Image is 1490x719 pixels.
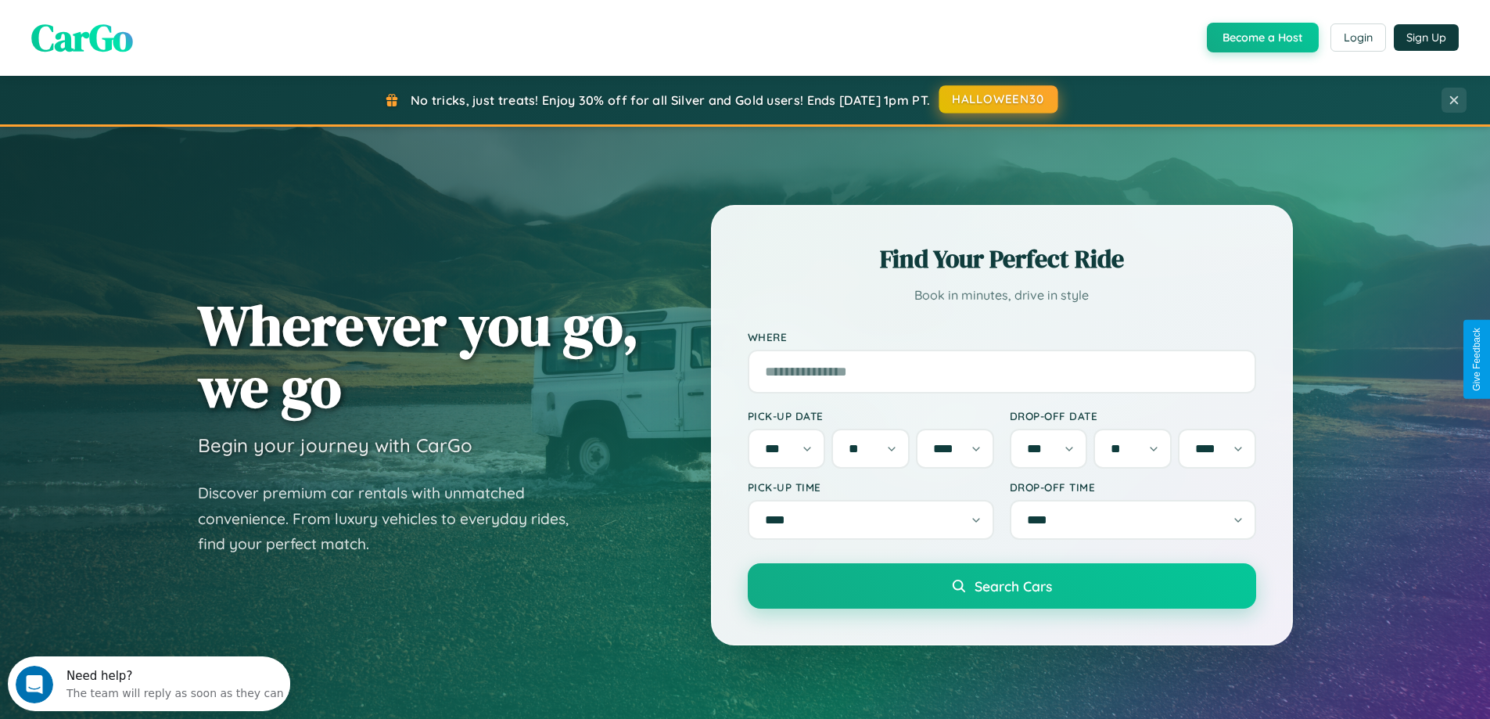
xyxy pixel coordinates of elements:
[748,409,994,422] label: Pick-up Date
[8,656,290,711] iframe: Intercom live chat discovery launcher
[939,85,1058,113] button: HALLOWEEN30
[16,666,53,703] iframe: Intercom live chat
[1330,23,1386,52] button: Login
[411,92,930,108] span: No tricks, just treats! Enjoy 30% off for all Silver and Gold users! Ends [DATE] 1pm PT.
[59,13,276,26] div: Need help?
[748,480,994,494] label: Pick-up Time
[1010,480,1256,494] label: Drop-off Time
[6,6,291,49] div: Open Intercom Messenger
[1471,328,1482,391] div: Give Feedback
[748,284,1256,307] p: Book in minutes, drive in style
[748,563,1256,609] button: Search Cars
[59,26,276,42] div: The team will reply as soon as they can
[1394,24,1459,51] button: Sign Up
[198,480,589,557] p: Discover premium car rentals with unmatched convenience. From luxury vehicles to everyday rides, ...
[1010,409,1256,422] label: Drop-off Date
[975,577,1052,595] span: Search Cars
[1207,23,1319,52] button: Become a Host
[31,12,133,63] span: CarGo
[748,242,1256,276] h2: Find Your Perfect Ride
[748,330,1256,343] label: Where
[198,433,472,457] h3: Begin your journey with CarGo
[198,294,639,418] h1: Wherever you go, we go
